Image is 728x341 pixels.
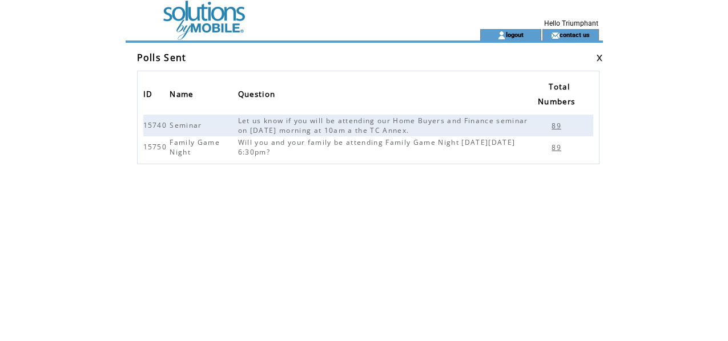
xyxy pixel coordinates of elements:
[143,142,170,152] span: 15750
[551,31,560,40] img: contact_us_icon.gif
[143,120,170,130] span: 15740
[170,86,196,105] span: Name
[538,78,581,112] a: Total Numbers
[238,137,516,157] span: Will you and your family be attending Family Game Night [DATE][DATE] 6:30pm?
[170,120,204,130] span: Seminar
[552,121,564,131] span: 89
[552,143,564,152] span: 89
[238,86,281,105] a: Question
[143,86,156,105] span: ID
[560,31,590,38] a: contact us
[137,51,187,64] span: Polls Sent
[552,120,567,130] a: 89
[170,137,220,157] span: Family Game Night
[238,86,279,105] span: Question
[538,79,578,112] span: Total Numbers
[170,86,199,105] a: Name
[544,19,598,27] span: Hello Triumphant
[238,116,528,135] span: Let us know if you will be attending our Home Buyers and Finance seminar on [DATE] morning at 10a...
[143,86,159,105] a: ID
[497,31,506,40] img: account_icon.gif
[506,31,524,38] a: logout
[552,142,567,152] a: 89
